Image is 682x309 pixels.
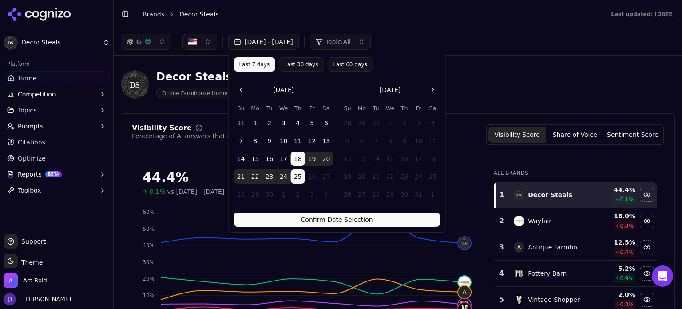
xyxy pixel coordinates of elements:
button: Hide antique farmhouse data [640,240,654,254]
div: 5.2 % [594,264,635,273]
tr: 2wayfairWayfair18.0%0.0%Hide wayfair data [495,208,657,234]
button: Tuesday, September 16th, 2025 [262,152,277,166]
button: Wednesday, September 24th, 2025, selected [277,169,291,184]
button: Saturday, September 20th, 2025, selected [319,152,333,166]
button: Tuesday, September 9th, 2025 [262,134,277,148]
span: 0.4 % [620,249,634,256]
div: 2.0 % [594,290,635,299]
button: Sunday, September 21st, 2025, selected [234,169,248,184]
button: Share of Voice [546,127,604,143]
table: September 2025 [234,104,333,201]
a: Citations [4,135,110,149]
th: Thursday [291,104,305,112]
button: Thursday, September 11th, 2025 [291,134,305,148]
span: Reports [18,170,42,179]
th: Thursday [397,104,412,112]
tspan: 10% [143,293,155,299]
div: Decor Steals [156,70,273,84]
button: Sunday, September 14th, 2025 [234,152,248,166]
span: BETA [45,171,62,177]
div: Vintage Shopper [528,295,580,304]
button: Hide wayfair data [640,214,654,228]
tr: 1decor stealsDecor Steals44.4%0.1%Hide decor steals data [495,182,657,208]
div: Decor Steals [528,190,572,199]
span: A [458,286,471,298]
img: decor steals [514,189,524,200]
button: Saturday, September 13th, 2025 [319,134,333,148]
th: Sunday [341,104,355,112]
tspan: 50% [143,226,155,232]
th: Tuesday [262,104,277,112]
button: ReportsBETA [4,167,110,181]
button: Saturday, September 6th, 2025 [319,116,333,130]
span: [PERSON_NAME] [20,295,71,303]
div: 12.5 % [594,238,635,247]
a: Home [4,71,110,85]
button: Hide pottery barn data [640,266,654,281]
th: Friday [305,104,319,112]
th: Saturday [426,104,440,112]
div: 44.4% [143,169,476,185]
div: Visibility Score [132,124,192,132]
img: decor steals [458,237,471,249]
div: Platform [4,57,110,71]
img: vintage shopper [514,294,524,305]
button: Friday, September 12th, 2025 [305,134,319,148]
div: All Brands [494,169,657,177]
span: Prompts [18,122,44,131]
th: Saturday [319,104,333,112]
th: Sunday [234,104,248,112]
img: pottery barn [514,268,524,279]
span: Online Farmhouse Home Decor Retailer [156,88,273,99]
span: vs [DATE] - [DATE] [167,187,225,196]
span: Theme [18,259,43,266]
th: Monday [355,104,369,112]
div: 18.0 % [594,212,635,221]
tr: 3AAntique Farmhouse12.5%0.4%Hide antique farmhouse data [495,234,657,261]
button: Today, Thursday, September 25th, 2025, selected [291,169,305,184]
img: Decor Steals [4,36,18,50]
img: wayfair [514,216,524,226]
tspan: 30% [143,259,155,265]
a: Optimize [4,151,110,165]
div: Open Intercom Messenger [652,265,673,287]
span: Toolbox [18,186,41,195]
button: Go to the Previous Month [234,83,248,97]
button: Toolbox [4,183,110,197]
button: Last 30 days [278,57,324,72]
img: David White [4,293,16,305]
button: Friday, September 5th, 2025 [305,116,319,130]
th: Wednesday [383,104,397,112]
button: Prompts [4,119,110,133]
span: Support [18,237,46,246]
div: Last updated: [DATE] [611,11,675,18]
button: Tuesday, September 23rd, 2025, selected [262,169,277,184]
button: Wednesday, September 17th, 2025 [277,152,291,166]
button: Sunday, September 7th, 2025 [234,134,248,148]
button: Last 7 days [234,57,275,72]
img: wayfair [458,276,471,289]
div: 2 [498,216,505,226]
span: 0.0 % [620,222,634,229]
th: Tuesday [369,104,383,112]
span: Topics [18,106,37,115]
div: 1 [499,189,505,200]
button: Wednesday, September 3rd, 2025 [277,116,291,130]
div: 3 [498,242,505,253]
button: Thursday, September 18th, 2025, selected [291,152,305,166]
button: Sentiment Score [604,127,662,143]
span: 0.9 % [620,275,634,282]
span: Topic: All [325,37,351,46]
button: Competition [4,87,110,101]
tr: 4pottery barnPottery Barn5.2%0.9%Hide pottery barn data [495,261,657,287]
span: A [514,242,524,253]
div: 4 [498,268,505,279]
tspan: 40% [143,242,155,249]
button: Monday, September 22nd, 2025, selected [248,169,262,184]
th: Monday [248,104,262,112]
button: Thursday, September 4th, 2025 [291,116,305,130]
tspan: 20% [143,276,155,282]
button: Monday, September 1st, 2025 [248,116,262,130]
div: Pottery Barn [528,269,567,278]
span: Citations [18,138,45,147]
